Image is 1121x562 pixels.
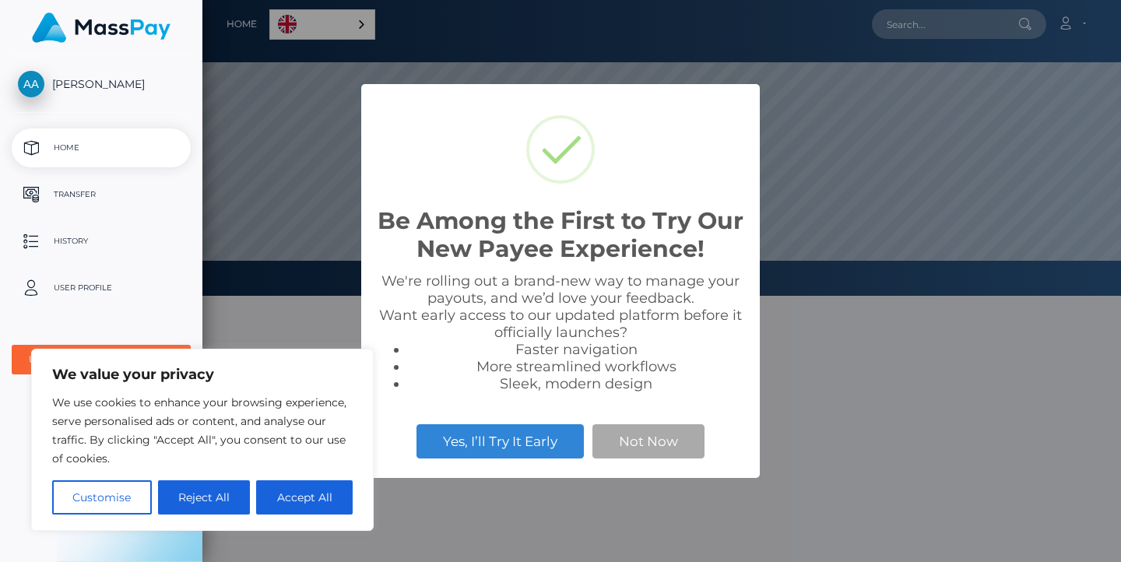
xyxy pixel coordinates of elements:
button: Reject All [158,480,251,515]
li: Faster navigation [408,341,744,358]
p: History [18,230,184,253]
img: MassPay [32,12,170,43]
p: Home [18,136,184,160]
button: Not Now [592,424,705,458]
div: We value your privacy [31,349,374,531]
button: User Agreements [12,345,191,374]
div: User Agreements [29,353,156,366]
li: More streamlined workflows [408,358,744,375]
p: User Profile [18,276,184,300]
button: Customise [52,480,152,515]
p: We value your privacy [52,365,353,384]
div: We're rolling out a brand-new way to manage your payouts, and we’d love your feedback. Want early... [377,272,744,392]
span: [PERSON_NAME] [12,77,191,91]
h2: Be Among the First to Try Our New Payee Experience! [377,207,744,263]
p: We use cookies to enhance your browsing experience, serve personalised ads or content, and analys... [52,393,353,468]
p: Transfer [18,183,184,206]
li: Sleek, modern design [408,375,744,392]
button: Yes, I’ll Try It Early [416,424,584,458]
button: Accept All [256,480,353,515]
